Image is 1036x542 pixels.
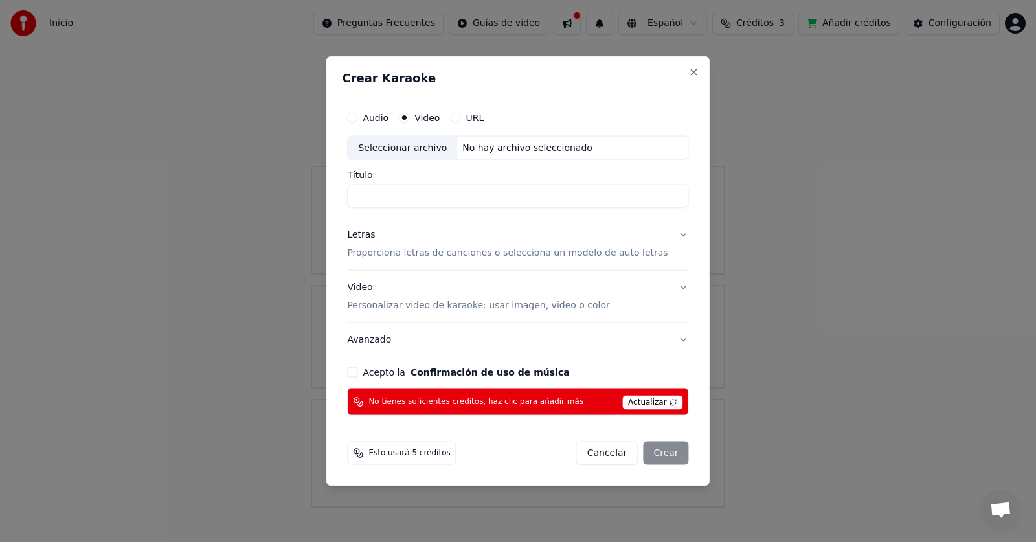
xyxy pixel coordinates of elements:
label: Acepto la [363,368,569,377]
p: Proporciona letras de canciones o selecciona un modelo de auto letras [347,247,668,260]
span: Actualizar [622,396,683,410]
div: Seleccionar archivo [348,136,457,159]
button: Cancelar [576,442,638,465]
span: Esto usará 5 créditos [368,448,450,458]
h2: Crear Karaoke [342,72,693,84]
label: Audio [363,113,388,122]
label: Video [414,113,440,122]
button: LetrasProporciona letras de canciones o selecciona un modelo de auto letras [347,218,688,270]
label: Título [347,170,688,179]
button: Acepto la [411,368,570,377]
span: No tienes suficientes créditos, haz clic para añadir más [368,396,583,407]
div: No hay archivo seleccionado [457,141,598,154]
div: Letras [347,229,375,242]
div: Video [347,281,609,312]
button: Avanzado [347,323,688,357]
p: Personalizar video de karaoke: usar imagen, video o color [347,299,609,312]
label: URL [466,113,484,122]
button: VideoPersonalizar video de karaoke: usar imagen, video o color [347,271,688,322]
